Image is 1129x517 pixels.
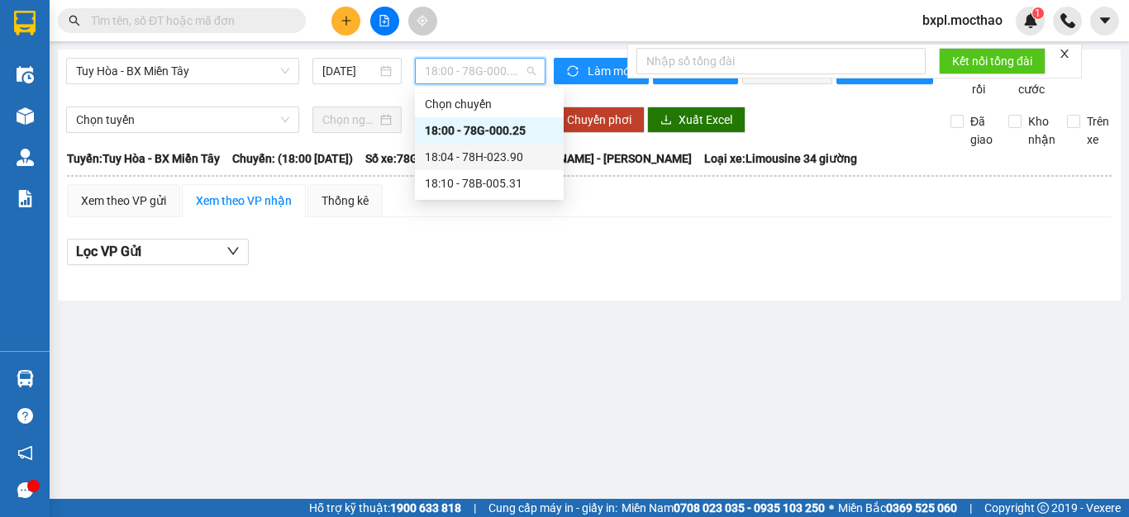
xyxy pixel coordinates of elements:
[365,149,459,168] span: Số xe: 78G-000.25
[425,121,554,140] div: 18:00 - 78G-000.25
[554,58,649,84] button: syncLàm mới
[704,149,857,168] span: Loại xe: Limousine 34 giường
[425,95,554,113] div: Chọn chuyến
[417,15,428,26] span: aim
[331,7,360,36] button: plus
[17,66,34,83] img: warehouse-icon
[17,445,33,461] span: notification
[67,239,249,265] button: Lọc VP Gửi
[232,149,353,168] span: Chuyến: (18:00 [DATE])
[341,15,352,26] span: plus
[17,149,34,166] img: warehouse-icon
[1035,7,1041,19] span: 1
[1023,13,1038,28] img: icon-new-feature
[1080,112,1116,149] span: Trên xe
[1090,7,1119,36] button: caret-down
[91,12,286,30] input: Tìm tên, số ĐT hoặc mã đơn
[1037,502,1049,514] span: copyright
[964,112,999,149] span: Đã giao
[622,499,825,517] span: Miền Nam
[1060,13,1075,28] img: phone-icon
[1022,112,1062,149] span: Kho nhận
[309,499,461,517] span: Hỗ trợ kỹ thuật:
[838,499,957,517] span: Miền Bắc
[17,370,34,387] img: warehouse-icon
[390,501,461,515] strong: 1900 633 818
[567,65,581,78] span: sync
[81,192,166,210] div: Xem theo VP gửi
[379,15,390,26] span: file-add
[1098,13,1112,28] span: caret-down
[952,52,1032,70] span: Kết nối tổng đài
[408,7,437,36] button: aim
[829,505,834,511] span: ⚪️
[14,11,36,36] img: logo-vxr
[588,62,636,80] span: Làm mới
[674,501,825,515] strong: 0708 023 035 - 0935 103 250
[636,48,926,74] input: Nhập số tổng đài
[17,408,33,424] span: question-circle
[425,59,536,83] span: 18:00 - 78G-000.25
[554,107,645,133] button: Chuyển phơi
[647,107,746,133] button: downloadXuất Excel
[415,91,564,117] div: Chọn chuyến
[425,148,554,166] div: 18:04 - 78H-023.90
[474,499,476,517] span: |
[76,59,289,83] span: Tuy Hòa - BX Miền Tây
[67,152,220,165] b: Tuyến: Tuy Hòa - BX Miền Tây
[425,174,554,192] div: 18:10 - 78B-005.31
[909,10,1016,31] span: bxpl.mocthao
[196,192,292,210] div: Xem theo VP nhận
[69,15,80,26] span: search
[939,48,1046,74] button: Kết nối tổng đài
[370,7,399,36] button: file-add
[76,241,141,262] span: Lọc VP Gửi
[17,107,34,125] img: warehouse-icon
[1059,48,1070,59] span: close
[471,149,692,168] span: Tài xế: [PERSON_NAME] - [PERSON_NAME]
[488,499,617,517] span: Cung cấp máy in - giấy in:
[76,107,289,132] span: Chọn tuyến
[226,244,240,258] span: down
[322,111,377,129] input: Chọn ngày
[969,499,972,517] span: |
[322,192,369,210] div: Thống kê
[1032,7,1044,19] sup: 1
[322,62,377,80] input: 15/10/2025
[17,190,34,207] img: solution-icon
[886,501,957,515] strong: 0369 525 060
[17,482,33,498] span: message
